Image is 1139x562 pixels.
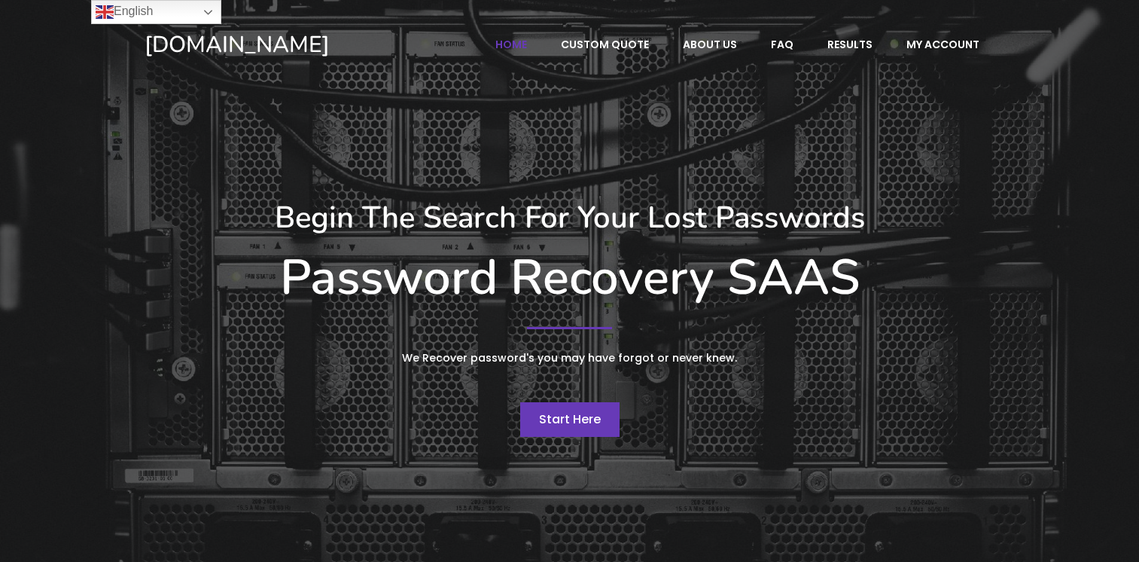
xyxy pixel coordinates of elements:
[520,402,620,437] a: Start Here
[771,38,793,51] span: FAQ
[145,200,995,236] h3: Begin The Search For Your Lost Passwords
[145,249,995,307] h1: Password Recovery SAAS
[480,30,543,59] a: Home
[288,349,852,368] p: We Recover password's you may have forgot or never knew.
[545,30,665,59] a: Custom Quote
[667,30,753,59] a: About Us
[683,38,737,51] span: About Us
[812,30,888,59] a: Results
[827,38,873,51] span: Results
[755,30,809,59] a: FAQ
[906,38,979,51] span: My account
[539,411,601,428] span: Start Here
[145,30,433,60] a: [DOMAIN_NAME]
[495,38,527,51] span: Home
[96,3,114,21] img: en
[891,30,995,59] a: My account
[561,38,649,51] span: Custom Quote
